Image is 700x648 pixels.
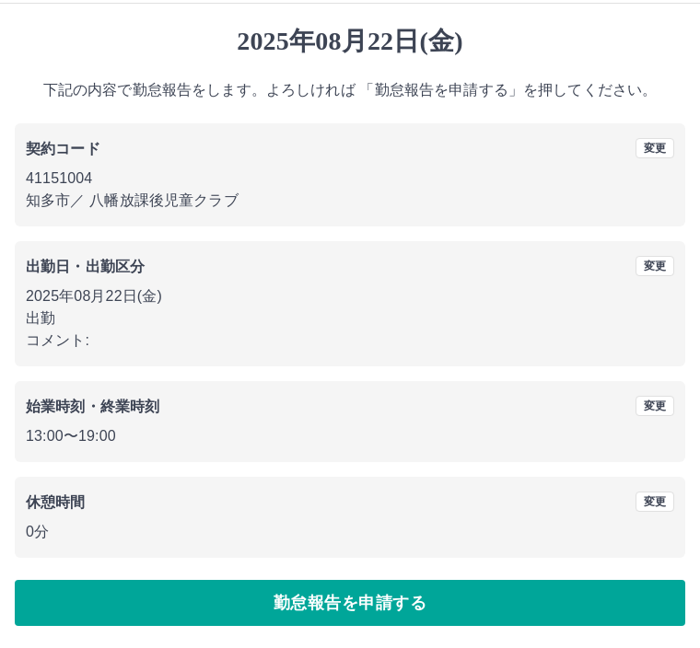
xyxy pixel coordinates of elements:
[26,399,159,415] b: 始業時刻・終業時刻
[26,308,674,330] p: 出勤
[636,257,674,277] button: 変更
[26,330,674,353] p: コメント:
[636,397,674,417] button: 変更
[26,260,145,275] b: 出勤日・出勤区分
[15,581,685,627] button: 勤怠報告を申請する
[26,142,100,157] b: 契約コード
[636,139,674,159] button: 変更
[26,286,674,308] p: 2025年08月22日(金)
[26,495,86,511] b: 休憩時間
[26,522,674,544] p: 0分
[636,492,674,513] button: 変更
[26,426,674,448] p: 13:00 〜 19:00
[26,191,674,213] p: 知多市 ／ 八幡放課後児童クラブ
[26,168,674,191] p: 41151004
[15,80,685,102] p: 下記の内容で勤怠報告をします。よろしければ 「勤怠報告を申請する」を押してください。
[15,27,685,58] h1: 2025年08月22日(金)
